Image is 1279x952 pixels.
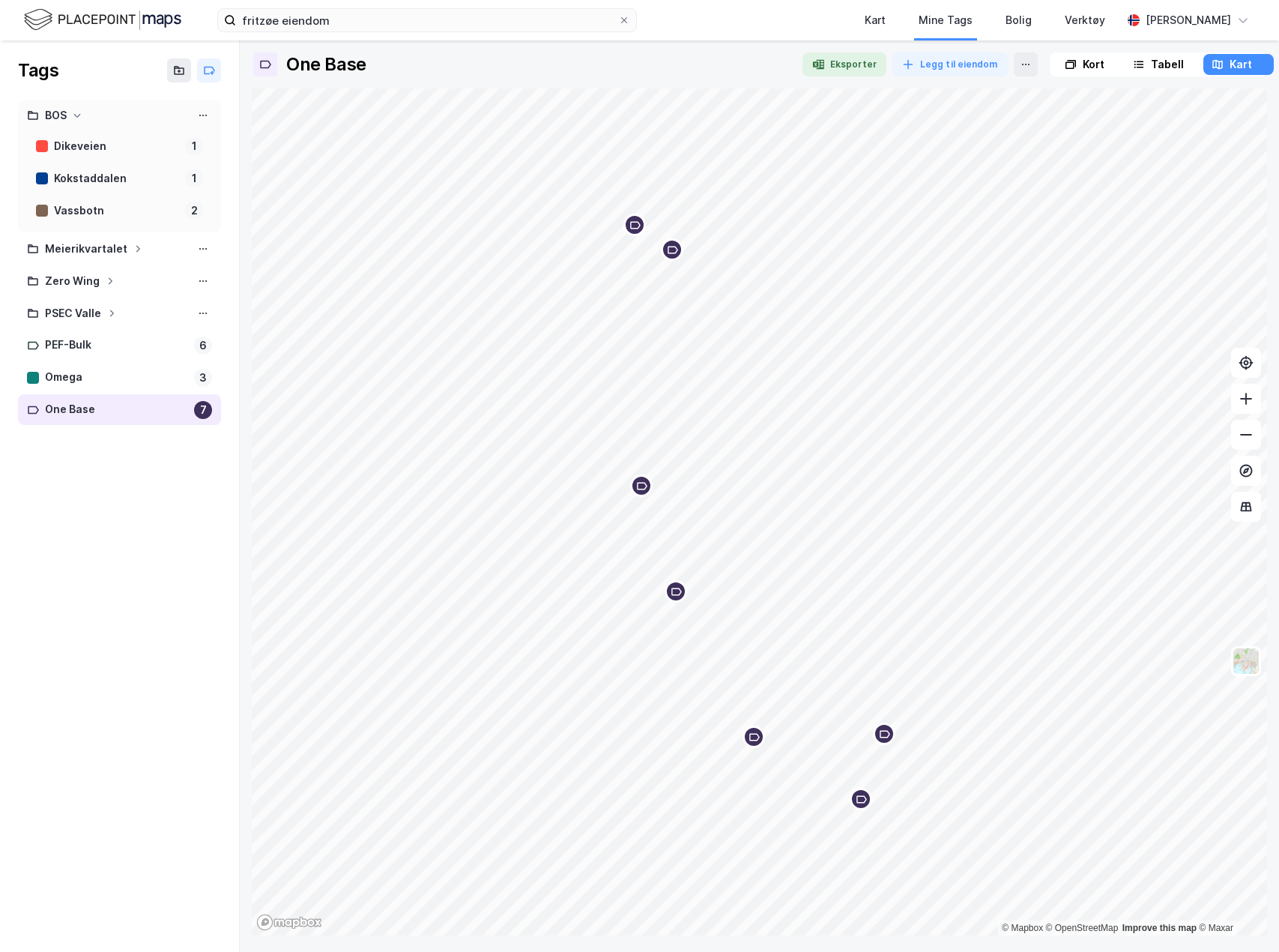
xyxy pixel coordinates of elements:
[45,304,101,323] div: PSEC Valle
[252,88,1267,936] canvas: Map
[194,337,212,355] div: 6
[873,723,895,745] div: Map marker
[802,52,886,76] button: Eksporter
[27,131,212,162] a: Dikeveien1
[45,336,188,355] div: PEF-Bulk
[1151,55,1184,73] div: Tabell
[1232,647,1260,675] img: Z
[1230,55,1252,73] div: Kart
[194,401,212,419] div: 7
[45,368,188,387] div: Omega
[18,362,221,393] a: Omega3
[919,11,973,29] div: Mine Tags
[18,58,58,82] div: Tags
[1083,55,1104,73] div: Kort
[236,9,618,31] input: Søk på adresse, matrikkel, gårdeiere, leietakere eller personer
[661,238,683,261] div: Map marker
[45,272,100,291] div: Zero Wing
[24,7,181,33] img: logo.f888ab2527a4732fd821a326f86c7f29.svg
[892,52,1008,76] button: Legg til eiendom
[54,202,179,220] div: Vassbotn
[54,169,179,188] div: Kokstaddalen
[623,214,646,236] div: Map marker
[1204,880,1279,952] iframe: Chat Widget
[185,169,203,187] div: 1
[18,330,221,361] a: PEF-Bulk6
[1122,923,1197,933] a: Improve this map
[185,137,203,155] div: 1
[45,106,67,125] div: BOS
[256,914,322,931] a: Mapbox homepage
[743,726,765,748] div: Map marker
[45,400,188,419] div: One Base
[45,240,127,259] div: Meierikvartalet
[194,369,212,387] div: 3
[1002,923,1043,933] a: Mapbox
[630,475,653,497] div: Map marker
[286,52,366,76] div: One Base
[1006,11,1032,29] div: Bolig
[185,202,203,220] div: 2
[865,11,886,29] div: Kart
[54,137,179,156] div: Dikeveien
[18,394,221,425] a: One Base7
[1065,11,1105,29] div: Verktøy
[850,788,872,810] div: Map marker
[1146,11,1231,29] div: [PERSON_NAME]
[27,196,212,226] a: Vassbotn2
[1046,923,1119,933] a: OpenStreetMap
[27,163,212,194] a: Kokstaddalen1
[1199,923,1233,933] a: Maxar
[665,580,687,603] div: Map marker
